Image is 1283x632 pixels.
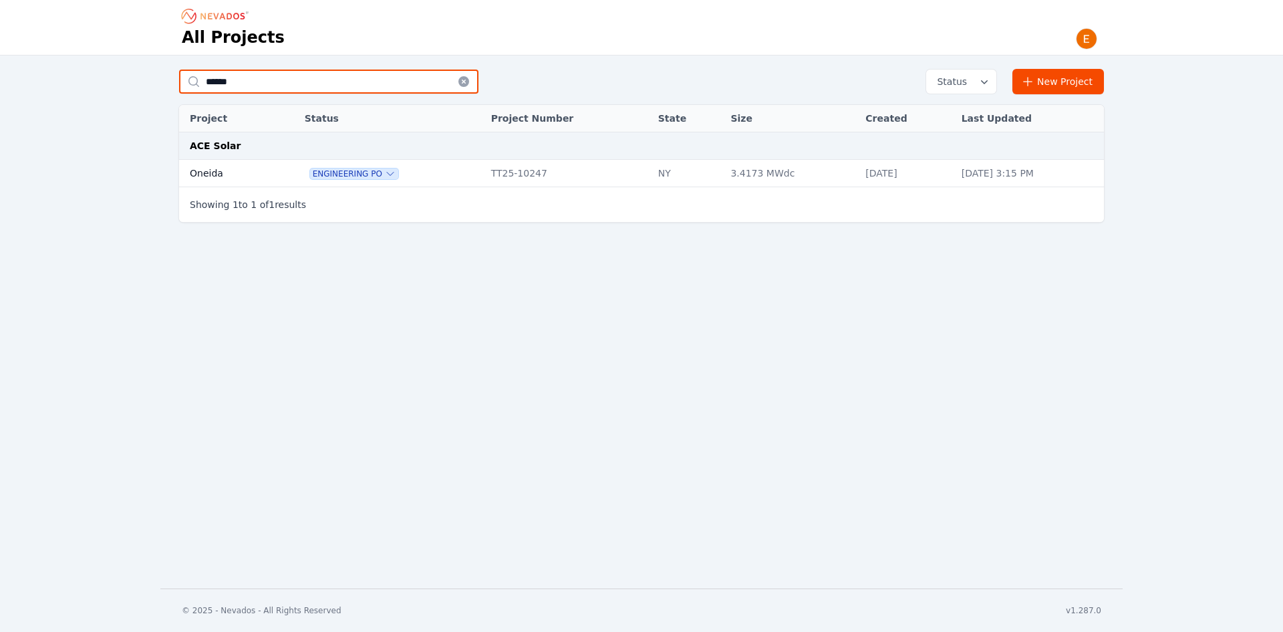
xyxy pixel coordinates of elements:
div: v1.287.0 [1066,605,1101,616]
span: 1 [269,199,275,210]
td: [DATE] [859,160,954,187]
nav: Breadcrumb [182,5,253,27]
th: Status [298,105,484,132]
th: Created [859,105,954,132]
td: ACE Solar [179,132,1104,160]
td: [DATE] 3:15 PM [955,160,1104,187]
td: NY [652,160,724,187]
td: 3.4173 MWdc [724,160,859,187]
div: © 2025 - Nevados - All Rights Reserved [182,605,341,616]
th: Project Number [484,105,652,132]
th: State [652,105,724,132]
td: TT25-10247 [484,160,652,187]
tr: OneidaEngineering POTT25-10247NY3.4173 MWdc[DATE][DATE] 3:15 PM [179,160,1104,187]
th: Last Updated [955,105,1104,132]
h1: All Projects [182,27,285,48]
td: Oneida [179,160,275,187]
span: 1 [233,199,239,210]
p: Showing to of results [190,198,306,211]
span: Status [932,75,967,88]
a: New Project [1012,69,1104,94]
span: 1 [251,199,257,210]
button: Engineering PO [310,169,398,179]
img: Emily Walker [1076,28,1097,49]
th: Size [724,105,859,132]
button: Status [926,70,996,94]
th: Project [179,105,275,132]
